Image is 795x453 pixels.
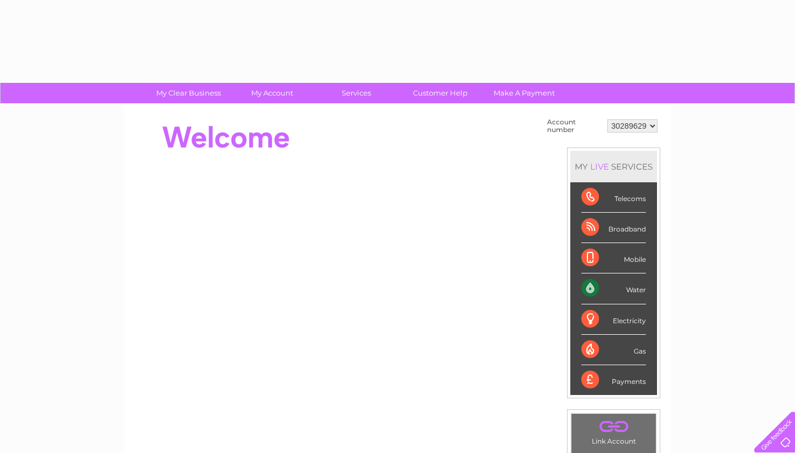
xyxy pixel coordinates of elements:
[581,213,646,243] div: Broadband
[479,83,570,103] a: Make A Payment
[581,273,646,304] div: Water
[581,304,646,335] div: Electricity
[571,413,656,448] td: Link Account
[581,182,646,213] div: Telecoms
[311,83,402,103] a: Services
[544,115,605,136] td: Account number
[570,151,657,182] div: MY SERVICES
[581,243,646,273] div: Mobile
[574,417,653,436] a: .
[581,335,646,365] div: Gas
[143,83,234,103] a: My Clear Business
[588,161,611,172] div: LIVE
[227,83,318,103] a: My Account
[395,83,486,103] a: Customer Help
[581,365,646,395] div: Payments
